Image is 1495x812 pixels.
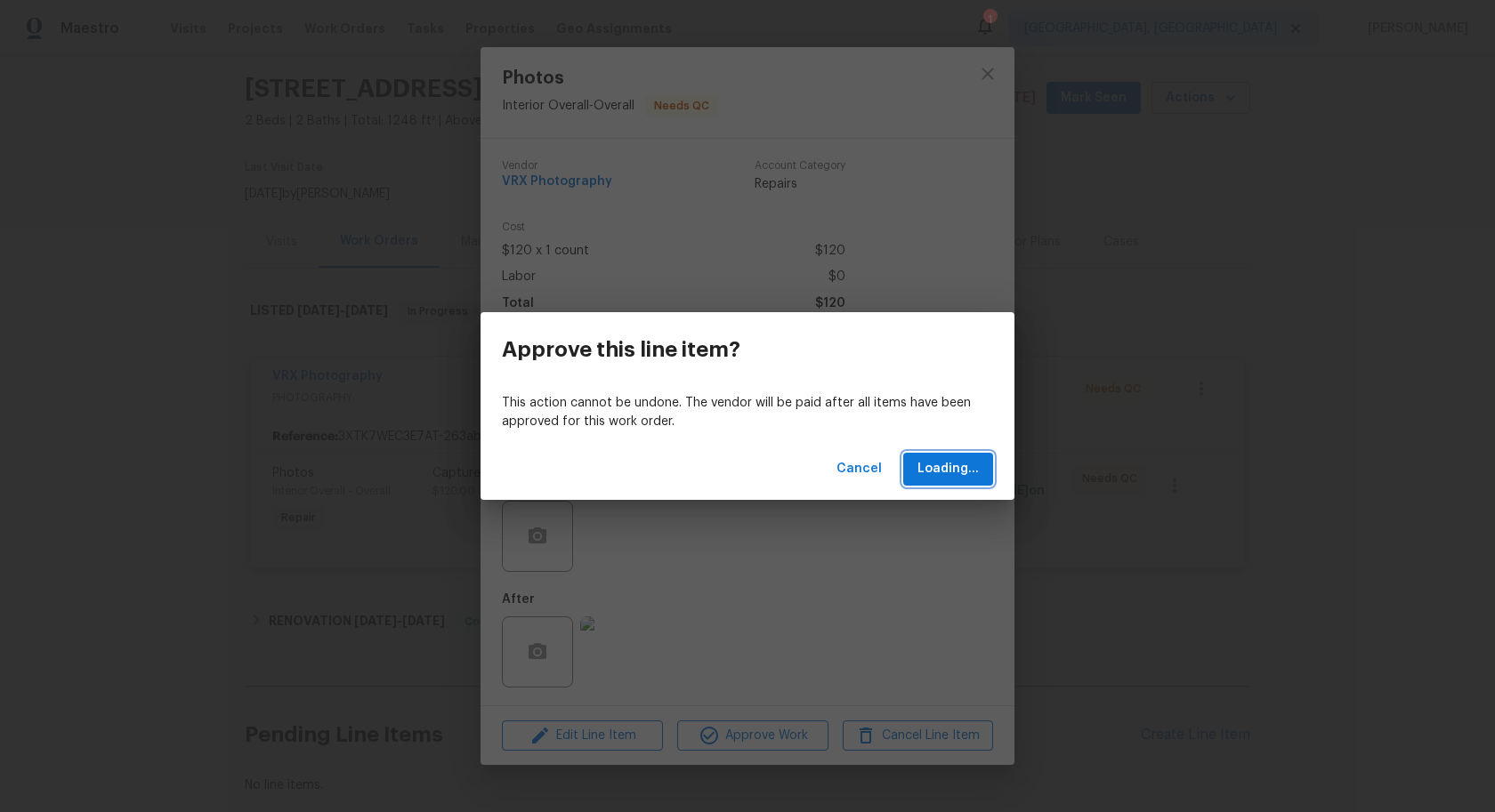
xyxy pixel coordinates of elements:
[829,453,889,486] button: Cancel
[502,394,993,431] p: This action cannot be undone. The vendor will be paid after all items have been approved for this...
[917,458,979,480] span: Loading...
[836,458,882,480] span: Cancel
[502,337,740,362] h3: Approve this line item?
[903,453,993,486] button: Loading...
